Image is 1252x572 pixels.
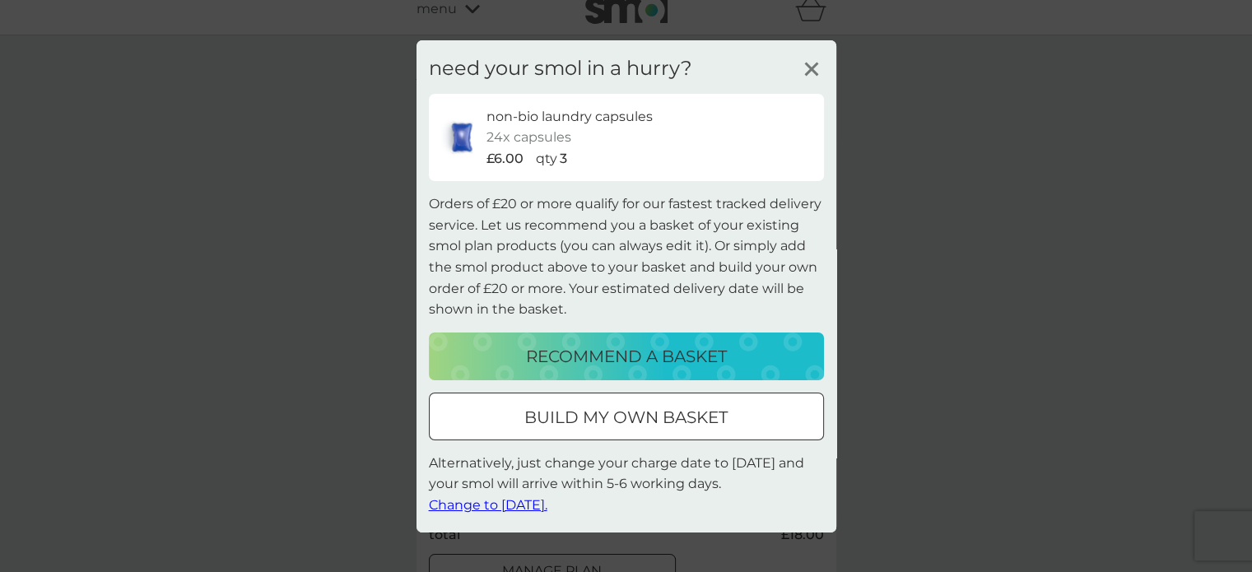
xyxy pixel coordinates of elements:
p: 3 [560,148,567,170]
p: recommend a basket [526,343,727,370]
p: build my own basket [524,404,728,430]
span: Change to [DATE]. [429,497,547,513]
p: non-bio laundry capsules [486,105,653,127]
p: Alternatively, just change your charge date to [DATE] and your smol will arrive within 5-6 workin... [429,453,824,516]
p: £6.00 [486,148,524,170]
p: 24x capsules [486,127,571,148]
button: Change to [DATE]. [429,495,547,516]
button: recommend a basket [429,333,824,380]
h3: need your smol in a hurry? [429,56,692,80]
p: qty [536,148,557,170]
p: Orders of £20 or more qualify for our fastest tracked delivery service. Let us recommend you a ba... [429,193,824,320]
button: build my own basket [429,393,824,440]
